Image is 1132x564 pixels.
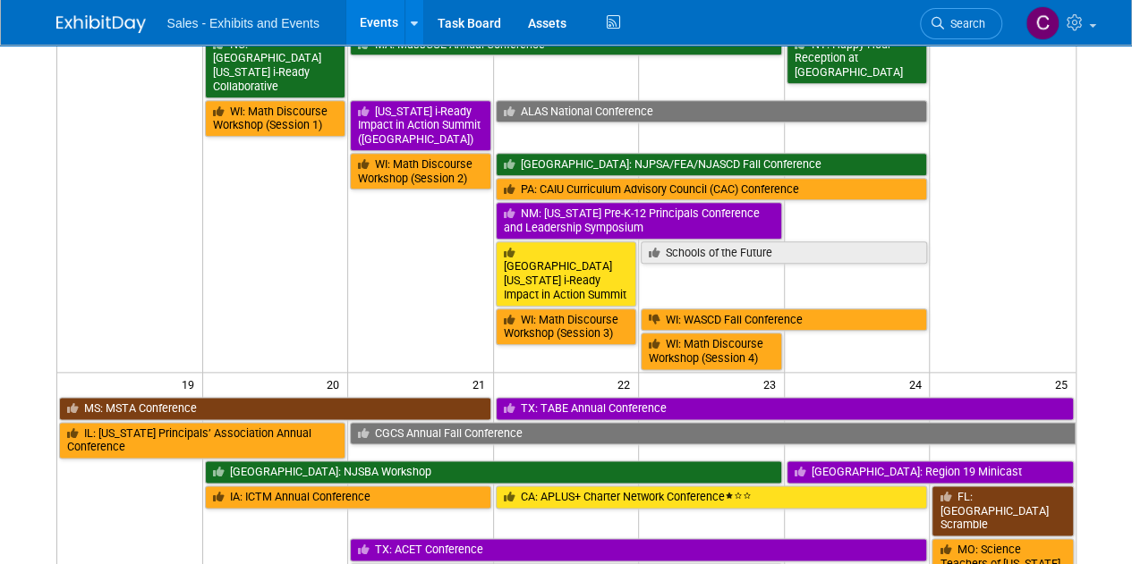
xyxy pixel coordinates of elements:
[787,460,1074,484] a: [GEOGRAPHIC_DATA]: Region 19 Minicast
[59,397,491,420] a: MS: MSTA Conference
[350,538,927,561] a: TX: ACET Conference
[787,33,928,84] a: NY: Happy Hour Reception at [GEOGRAPHIC_DATA]
[641,333,782,369] a: WI: Math Discourse Workshop (Session 4)
[205,460,782,484] a: [GEOGRAPHIC_DATA]: NJSBA Workshop
[56,15,146,33] img: ExhibitDay
[932,485,1073,536] a: FL: [GEOGRAPHIC_DATA] Scramble
[496,100,928,123] a: ALAS National Conference
[59,422,346,459] a: IL: [US_STATE] Principals’ Association Annual Conference
[350,153,491,189] a: WI: Math Discourse Workshop (Session 2)
[350,422,1075,445] a: CGCS Annual Fall Conference
[350,100,491,151] a: [US_STATE] i-Ready Impact in Action Summit ([GEOGRAPHIC_DATA])
[496,241,637,307] a: [GEOGRAPHIC_DATA][US_STATE] i-Ready Impact in Action Summit
[496,485,928,509] a: CA: APLUS+ Charter Network Conference
[944,17,985,30] span: Search
[616,373,638,395] span: 22
[906,373,929,395] span: 24
[762,373,784,395] span: 23
[167,16,319,30] span: Sales - Exhibits and Events
[496,397,1074,420] a: TX: TABE Annual Conference
[180,373,202,395] span: 19
[496,153,928,176] a: [GEOGRAPHIC_DATA]: NJPSA/FEA/NJASCD Fall Conference
[205,100,346,137] a: WI: Math Discourse Workshop (Session 1)
[641,308,927,332] a: WI: WASCD Fall Conference
[205,485,491,509] a: IA: ICTM Annual Conference
[496,202,782,239] a: NM: [US_STATE] Pre-K-12 Principals Conference and Leadership Symposium
[205,33,346,98] a: NC: [GEOGRAPHIC_DATA][US_STATE] i-Ready Collaborative
[920,8,1002,39] a: Search
[1053,373,1076,395] span: 25
[1026,6,1060,40] img: Christine Lurz
[325,373,347,395] span: 20
[496,178,928,201] a: PA: CAIU Curriculum Advisory Council (CAC) Conference
[641,241,927,265] a: Schools of the Future
[496,308,637,345] a: WI: Math Discourse Workshop (Session 3)
[471,373,493,395] span: 21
